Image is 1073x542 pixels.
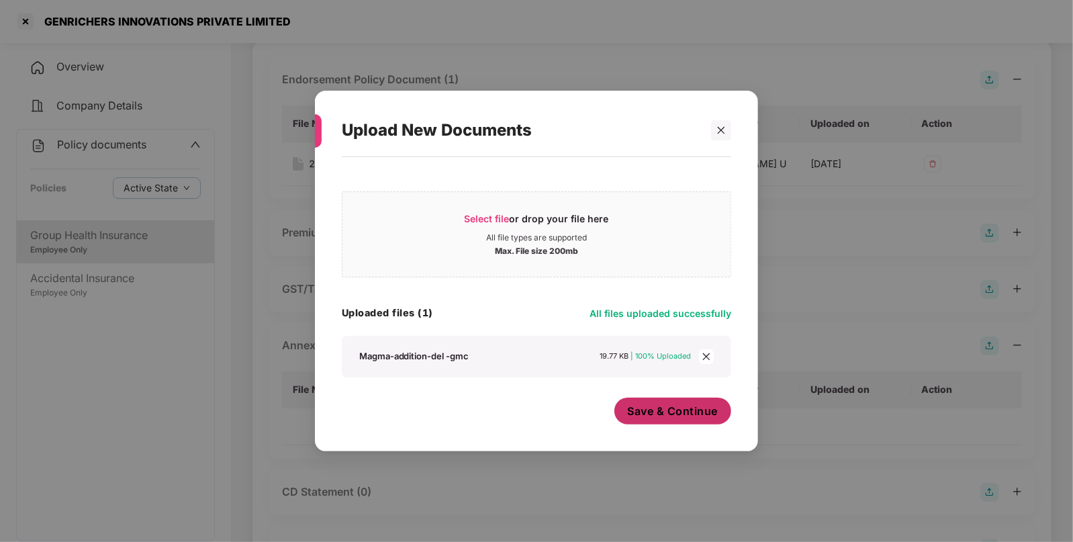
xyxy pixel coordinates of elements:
[342,306,433,320] h4: Uploaded files (1)
[716,126,726,135] span: close
[465,213,510,224] span: Select file
[590,308,731,319] span: All files uploaded successfully
[342,202,731,267] span: Select fileor drop your file hereAll file types are supportedMax. File size 200mb
[342,104,699,156] div: Upload New Documents
[359,350,469,362] div: Magma-addition-del -gmc
[628,404,718,418] span: Save & Continue
[600,351,629,361] span: 19.77 KB
[495,243,578,257] div: Max. File size 200mb
[465,212,609,232] div: or drop your file here
[614,398,732,424] button: Save & Continue
[486,232,587,243] div: All file types are supported
[631,351,692,361] span: | 100% Uploaded
[699,349,714,364] span: close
